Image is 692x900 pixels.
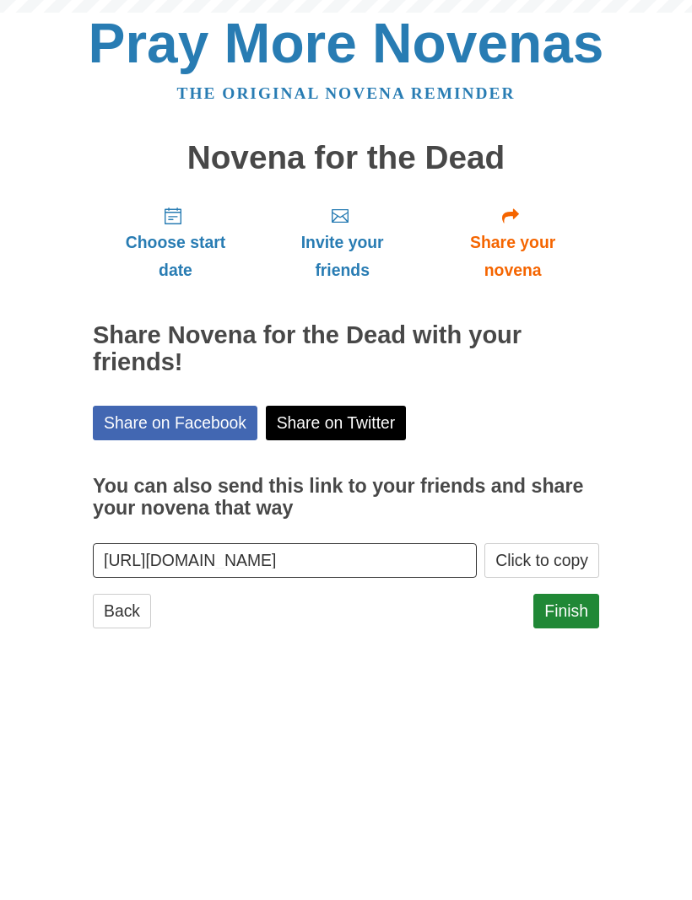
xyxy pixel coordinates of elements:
h1: Novena for the Dead [93,140,599,176]
span: Invite your friends [275,229,409,284]
a: Invite your friends [258,192,426,293]
a: Finish [533,594,599,628]
a: Pray More Novenas [89,12,604,74]
a: Choose start date [93,192,258,293]
a: Share your novena [426,192,599,293]
h2: Share Novena for the Dead with your friends! [93,322,599,376]
a: The original novena reminder [177,84,516,102]
button: Click to copy [484,543,599,578]
a: Back [93,594,151,628]
span: Choose start date [110,229,241,284]
h3: You can also send this link to your friends and share your novena that way [93,476,599,519]
a: Share on Twitter [266,406,407,440]
span: Share your novena [443,229,582,284]
a: Share on Facebook [93,406,257,440]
